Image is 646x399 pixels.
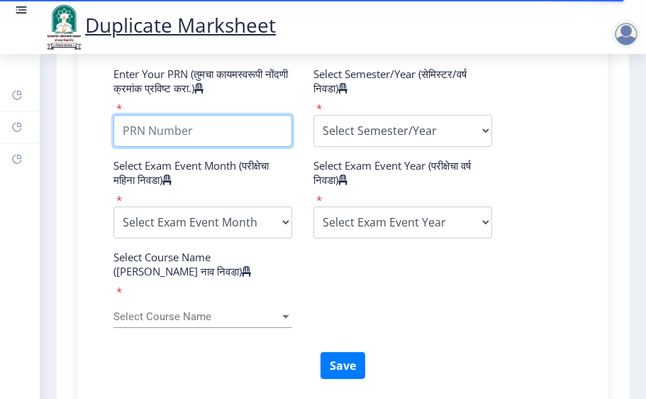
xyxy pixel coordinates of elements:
[113,67,292,95] label: Enter Your PRN (तुमचा कायमस्वरूपी नोंदणी क्रमांक प्रविष्ट करा.)
[113,250,292,278] label: Select Course Name ([PERSON_NAME] नाव निवडा)
[321,352,365,379] button: Save
[313,67,492,95] label: Select Semester/Year (सेमिस्टर/वर्ष निवडा)
[43,11,276,38] a: Duplicate Marksheet
[113,158,292,187] label: Select Exam Event Month (परीक्षेचा महिना निवडा)
[113,311,279,323] span: Select Course Name
[43,3,85,51] img: logo
[313,158,492,187] label: Select Exam Event Year (परीक्षेचा वर्ष निवडा)
[113,115,292,147] input: PRN Number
